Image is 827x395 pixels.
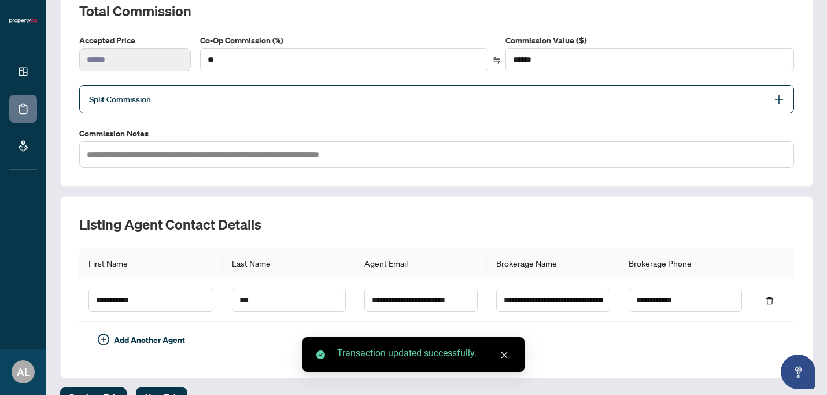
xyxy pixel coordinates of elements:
[493,56,501,64] span: swap
[500,351,508,359] span: close
[505,34,794,47] label: Commission Value ($)
[114,334,185,346] span: Add Another Agent
[79,215,794,234] h2: Listing Agent Contact Details
[774,94,784,105] span: plus
[17,364,30,380] span: AL
[337,346,511,360] div: Transaction updated successfully.
[79,2,794,20] h2: Total Commission
[487,248,619,279] th: Brokerage Name
[89,94,151,105] span: Split Commission
[79,34,191,47] label: Accepted Price
[79,85,794,113] div: Split Commission
[223,248,355,279] th: Last Name
[355,248,488,279] th: Agent Email
[79,127,794,140] label: Commission Notes
[316,350,325,359] span: check-circle
[98,334,109,345] span: plus-circle
[619,248,752,279] th: Brokerage Phone
[498,349,511,361] a: Close
[79,248,223,279] th: First Name
[9,17,37,24] img: logo
[766,297,774,305] span: delete
[88,331,194,349] button: Add Another Agent
[781,355,815,389] button: Open asap
[200,34,489,47] label: Co-Op Commission (%)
